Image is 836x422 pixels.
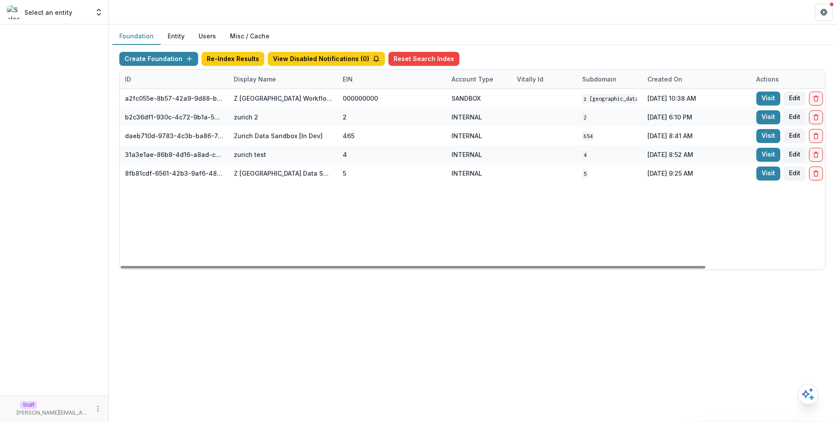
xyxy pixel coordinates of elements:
[582,132,594,141] code: 654
[582,113,588,122] code: 2
[642,75,688,84] div: Created on
[93,404,103,414] button: More
[192,28,223,45] button: Users
[161,28,192,45] button: Entity
[642,70,751,88] div: Created on
[125,94,223,103] div: a2fc055e-8b57-42a9-9d88-b32bf4bf7ad9
[337,75,358,84] div: EIN
[343,94,378,103] div: 000000000
[125,112,223,122] div: b2c36df1-930c-4c72-9b1a-56ecc3486aa4
[756,92,780,105] a: Visit
[17,409,89,417] p: [PERSON_NAME][EMAIL_ADDRESS][DOMAIN_NAME]
[756,129,780,143] a: Visit
[120,75,136,84] div: ID
[809,110,823,124] button: Delete Foundation
[125,131,223,140] div: daeb710d-9783-4c3b-ba86-7c5ab76d4606
[642,89,751,108] div: [DATE] 10:38 AM
[388,52,459,66] button: Reset Search Index
[577,75,622,84] div: Subdomain
[337,70,446,88] div: EIN
[7,5,21,19] img: Select an entity
[93,3,105,21] button: Open entity switcher
[642,108,751,126] div: [DATE] 6:10 PM
[642,164,751,183] div: [DATE] 9:25 AM
[756,148,780,162] a: Visit
[512,75,549,84] div: Vitally Id
[577,70,642,88] div: Subdomain
[343,169,346,178] div: 5
[343,112,347,122] div: 2
[343,131,354,140] div: 465
[784,92,806,105] button: Edit
[452,94,481,103] div: SANDBOX
[582,94,694,103] code: Z [GEOGRAPHIC_DATA] Workflow Sandbox
[229,70,337,88] div: Display Name
[809,148,823,162] button: Delete Foundation
[234,169,332,178] div: Z [GEOGRAPHIC_DATA] Data Sandbox
[582,169,588,178] code: 5
[582,150,588,160] code: 4
[446,75,499,84] div: Account Type
[223,28,276,45] button: Misc / Cache
[809,129,823,143] button: Delete Foundation
[120,70,229,88] div: ID
[452,169,482,178] div: INTERNAL
[784,129,806,143] button: Edit
[20,401,37,409] p: Staff
[784,110,806,124] button: Edit
[751,75,784,84] div: Actions
[452,131,482,140] div: INTERNAL
[512,70,577,88] div: Vitally Id
[234,131,323,140] div: Zurich Data Sandbox [In Dev]
[452,112,482,122] div: INTERNAL
[234,150,266,159] div: zurich test
[112,28,161,45] button: Foundation
[642,145,751,164] div: [DATE] 8:52 AM
[446,70,512,88] div: Account Type
[784,167,806,180] button: Edit
[809,92,823,105] button: Delete Foundation
[756,167,780,180] a: Visit
[809,167,823,180] button: Delete Foundation
[343,150,347,159] div: 4
[642,126,751,145] div: [DATE] 8:41 AM
[125,150,223,159] div: 31a3e1ae-86b8-4d16-a8ad-c151e1f37b0f
[784,148,806,162] button: Edit
[125,169,223,178] div: 8fb81cdf-6561-42b3-9af6-48ce9000d9e3
[452,150,482,159] div: INTERNAL
[119,52,198,66] button: Create Foundation
[202,52,264,66] button: Re-Index Results
[234,94,332,103] div: Z [GEOGRAPHIC_DATA] Workflow Sandbox
[798,384,819,405] button: Open AI Assistant
[234,112,258,122] div: zurich 2
[229,75,281,84] div: Display Name
[268,52,385,66] button: View Disabled Notifications (0)
[756,110,780,124] a: Visit
[24,8,72,17] p: Select an entity
[815,3,833,21] button: Get Help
